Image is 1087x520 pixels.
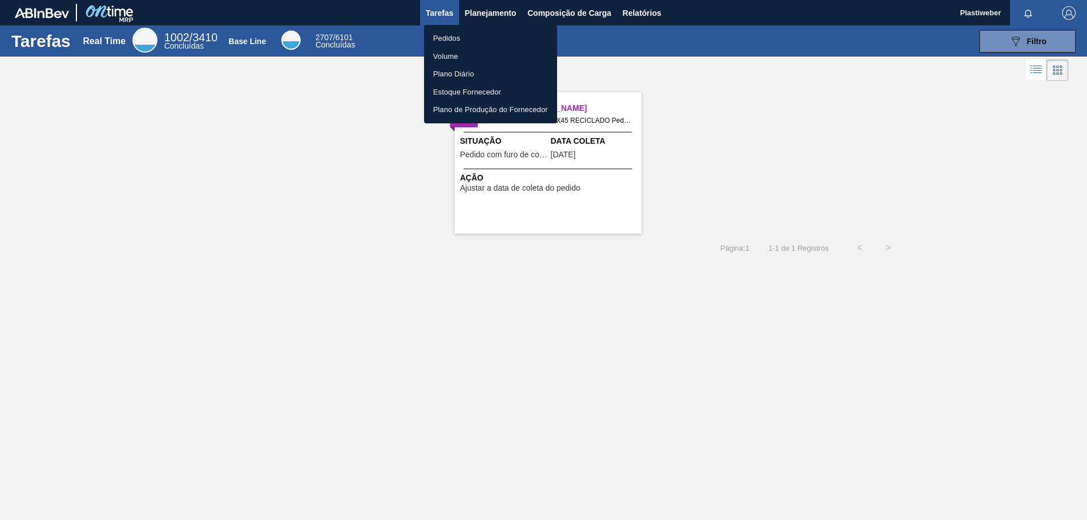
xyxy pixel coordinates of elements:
[424,83,557,101] a: Estoque Fornecedor
[424,65,557,83] a: Plano Diário
[424,29,557,48] a: Pedidos
[424,48,557,66] a: Volume
[424,101,557,119] a: Plano de Produção do Fornecedor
